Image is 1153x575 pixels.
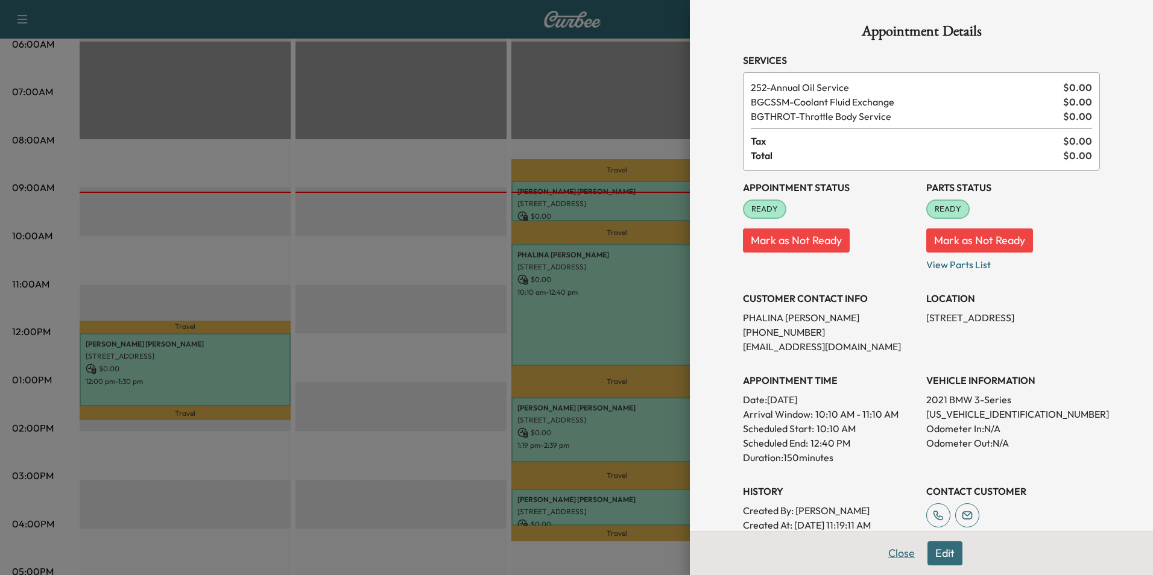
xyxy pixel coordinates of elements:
h3: Services [743,53,1100,68]
button: Mark as Not Ready [926,228,1033,253]
span: READY [927,203,968,215]
p: 10:10 AM [817,421,856,436]
h3: LOCATION [926,291,1100,306]
button: Close [880,541,923,565]
p: Duration: 150 minutes [743,450,917,465]
p: Arrival Window: [743,407,917,421]
span: $ 0.00 [1063,80,1092,95]
p: Created By : [PERSON_NAME] [743,503,917,518]
span: READY [744,203,785,215]
p: [STREET_ADDRESS] [926,310,1100,325]
span: 10:10 AM - 11:10 AM [815,407,899,421]
p: 2021 BMW 3-Series [926,392,1100,407]
h3: CUSTOMER CONTACT INFO [743,291,917,306]
h3: VEHICLE INFORMATION [926,373,1100,388]
span: $ 0.00 [1063,134,1092,148]
p: PHALINA [PERSON_NAME] [743,310,917,325]
p: Created At : [DATE] 11:19:11 AM [743,518,917,532]
h3: Appointment Status [743,180,917,195]
span: $ 0.00 [1063,109,1092,124]
p: [EMAIL_ADDRESS][DOMAIN_NAME] [743,339,917,354]
p: Scheduled End: [743,436,808,450]
button: Edit [927,541,962,565]
h3: History [743,484,917,498]
button: Mark as Not Ready [743,228,850,253]
span: $ 0.00 [1063,95,1092,109]
p: View Parts List [926,253,1100,272]
span: Annual Oil Service [751,80,1058,95]
h3: Parts Status [926,180,1100,195]
h3: APPOINTMENT TIME [743,373,917,388]
p: Scheduled Start: [743,421,814,436]
p: Odometer In: N/A [926,421,1100,436]
span: $ 0.00 [1063,148,1092,163]
span: Throttle Body Service [751,109,1058,124]
span: Tax [751,134,1063,148]
p: Date: [DATE] [743,392,917,407]
span: Coolant Fluid Exchange [751,95,1058,109]
p: Odometer Out: N/A [926,436,1100,450]
p: 12:40 PM [810,436,850,450]
p: [PHONE_NUMBER] [743,325,917,339]
p: [US_VEHICLE_IDENTIFICATION_NUMBER] [926,407,1100,421]
span: Total [751,148,1063,163]
h1: Appointment Details [743,24,1100,43]
h3: CONTACT CUSTOMER [926,484,1100,498]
